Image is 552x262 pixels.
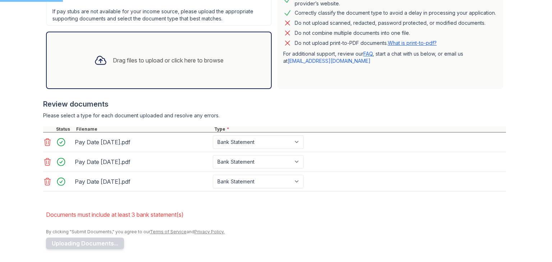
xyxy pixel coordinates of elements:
[283,50,497,65] p: For additional support, review our , start a chat with us below, or email us at
[295,19,486,27] div: Do not upload scanned, redacted, password protected, or modified documents.
[75,136,210,148] div: Pay Date [DATE].pdf
[213,126,506,132] div: Type
[46,238,124,249] button: Uploading Documents...
[388,40,437,46] a: What is print-to-pdf?
[43,112,506,119] div: Please select a type for each document uploaded and resolve any errors.
[295,9,496,17] div: Correctly classify the document type to avoid a delay in processing your application.
[295,39,437,47] p: Do not upload print-to-PDF documents.
[43,99,506,109] div: Review documents
[75,126,213,132] div: Filename
[363,51,373,57] a: FAQ
[55,126,75,132] div: Status
[46,229,506,235] div: By clicking "Submit Documents," you agree to our and
[150,229,187,234] a: Terms of Service
[287,58,371,64] a: [EMAIL_ADDRESS][DOMAIN_NAME]
[75,156,210,168] div: Pay Date [DATE].pdf
[75,176,210,187] div: Pay Date [DATE].pdf
[295,29,410,37] div: Do not combine multiple documents into one file.
[113,56,224,65] div: Drag files to upload or click here to browse
[46,207,506,222] li: Documents must include at least 3 bank statement(s)
[194,229,225,234] a: Privacy Policy.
